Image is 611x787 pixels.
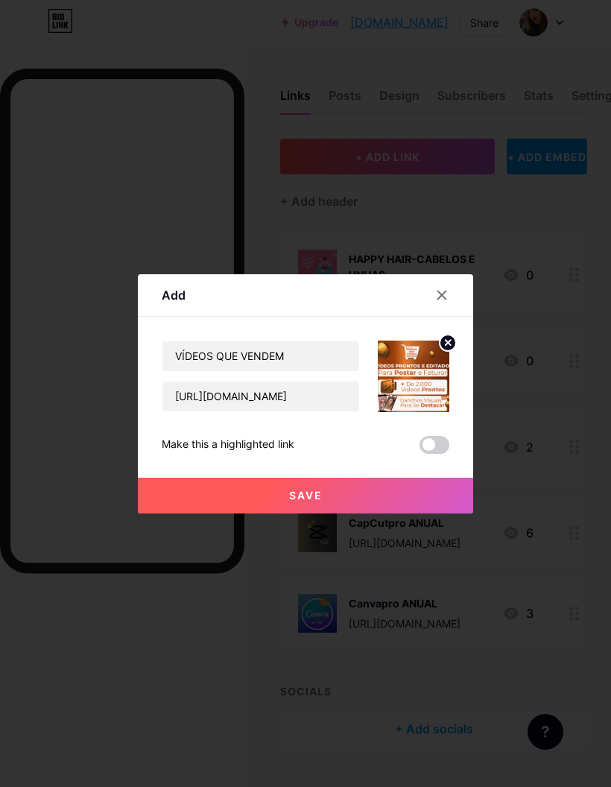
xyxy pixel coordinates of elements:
button: Save [138,478,473,513]
span: Save [289,489,323,502]
div: Make this a highlighted link [162,436,294,454]
input: Title [162,341,359,371]
img: link_thumbnail [378,341,449,412]
input: URL [162,382,359,411]
div: Add [162,286,186,304]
